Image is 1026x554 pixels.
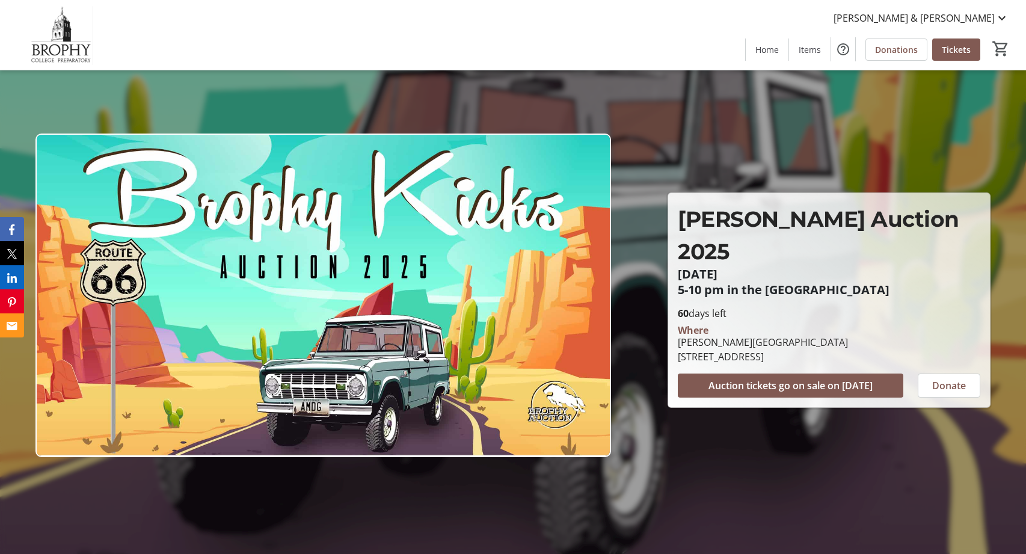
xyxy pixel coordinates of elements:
[831,37,855,61] button: Help
[746,38,788,61] a: Home
[865,38,927,61] a: Donations
[755,43,779,56] span: Home
[932,378,966,393] span: Donate
[824,8,1019,28] button: [PERSON_NAME] & [PERSON_NAME]
[35,134,611,457] img: Campaign CTA Media Photo
[990,38,1012,60] button: Cart
[799,43,821,56] span: Items
[678,374,903,398] button: Auction tickets go on sale on [DATE]
[678,307,689,320] span: 60
[678,349,848,364] div: [STREET_ADDRESS]
[678,325,708,335] div: Where
[942,43,971,56] span: Tickets
[834,11,995,25] span: [PERSON_NAME] & [PERSON_NAME]
[7,5,114,65] img: Brophy College Preparatory 's Logo
[875,43,918,56] span: Donations
[708,378,873,393] span: Auction tickets go on sale on [DATE]
[918,374,980,398] button: Donate
[678,306,980,321] p: days left
[678,283,980,297] p: 5-10 pm in the [GEOGRAPHIC_DATA]
[789,38,831,61] a: Items
[678,268,980,281] p: [DATE]
[678,335,848,349] div: [PERSON_NAME][GEOGRAPHIC_DATA]
[932,38,980,61] a: Tickets
[678,206,959,265] span: [PERSON_NAME] Auction 2025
